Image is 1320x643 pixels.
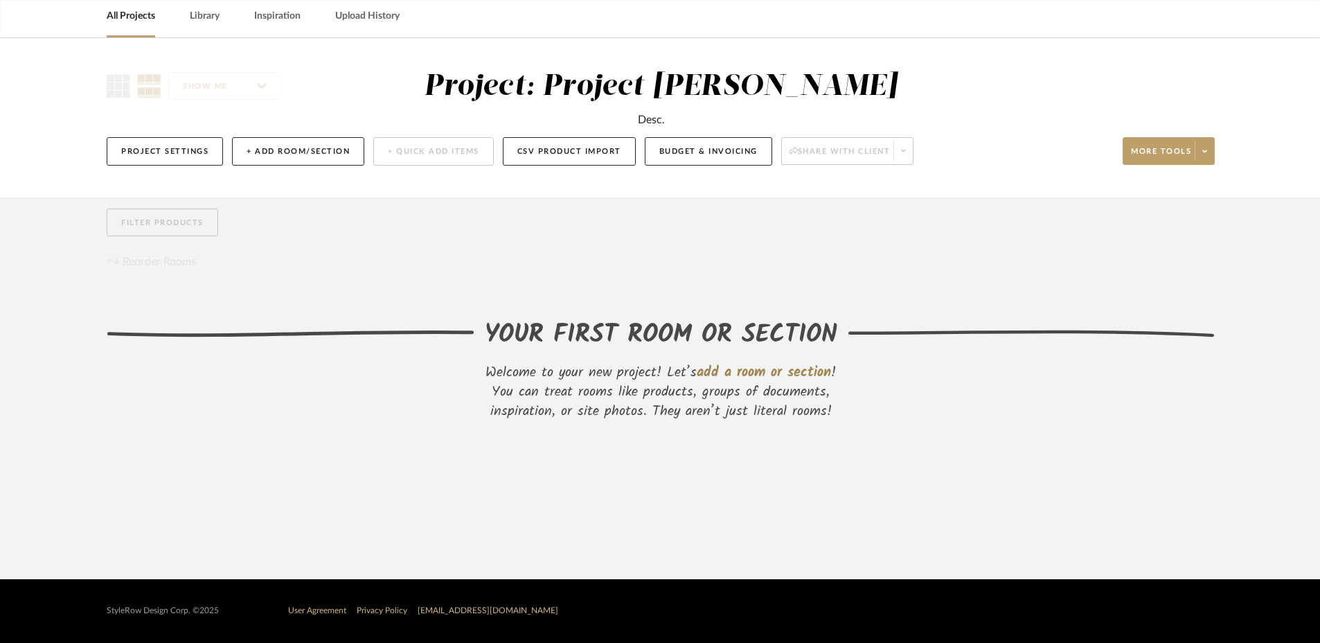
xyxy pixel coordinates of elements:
[638,112,665,128] div: Desc.
[107,137,223,166] button: Project Settings
[107,254,196,270] button: Reorder Rooms
[418,606,558,615] a: [EMAIL_ADDRESS][DOMAIN_NAME]
[190,7,220,26] a: Library
[335,7,400,26] a: Upload History
[107,330,474,337] img: lefthand-divider.svg
[1123,137,1215,165] button: More tools
[697,362,831,384] span: add a room or section
[373,137,494,166] button: + Quick Add Items
[123,254,196,270] span: Reorder Rooms
[474,363,848,421] div: Welcome to your new project! Let’s ! You can treat rooms like products, groups of documents, insp...
[1131,146,1191,167] span: More tools
[357,606,407,615] a: Privacy Policy
[424,72,898,101] div: Project: Project [PERSON_NAME]
[254,7,301,26] a: Inspiration
[485,317,837,354] div: YOUR FIRST ROOM OR SECTION
[848,330,1215,337] img: righthand-divider.svg
[790,146,891,167] span: Share with client
[107,209,218,237] button: Filter Products
[503,137,636,166] button: CSV Product Import
[288,606,346,615] a: User Agreement
[781,137,914,165] button: Share with client
[232,137,364,166] button: + Add Room/Section
[645,137,772,166] button: Budget & Invoicing
[107,606,219,616] div: StyleRow Design Corp. ©2025
[107,7,155,26] a: All Projects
